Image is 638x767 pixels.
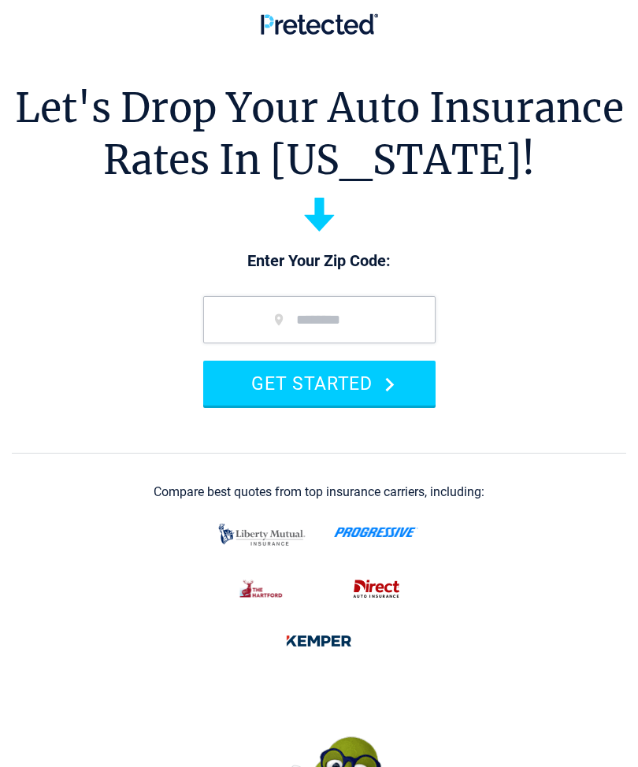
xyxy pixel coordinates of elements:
[214,516,310,554] img: liberty
[15,83,624,186] h1: Let's Drop Your Auto Insurance Rates In [US_STATE]!
[277,624,361,658] img: kemper
[334,527,418,538] img: progressive
[203,361,436,406] button: GET STARTED
[154,485,484,499] div: Compare best quotes from top insurance carriers, including:
[187,250,451,272] p: Enter Your Zip Code:
[345,572,408,606] img: direct
[203,296,436,343] input: zip code
[231,572,293,606] img: thehartford
[261,13,378,35] img: Pretected Logo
